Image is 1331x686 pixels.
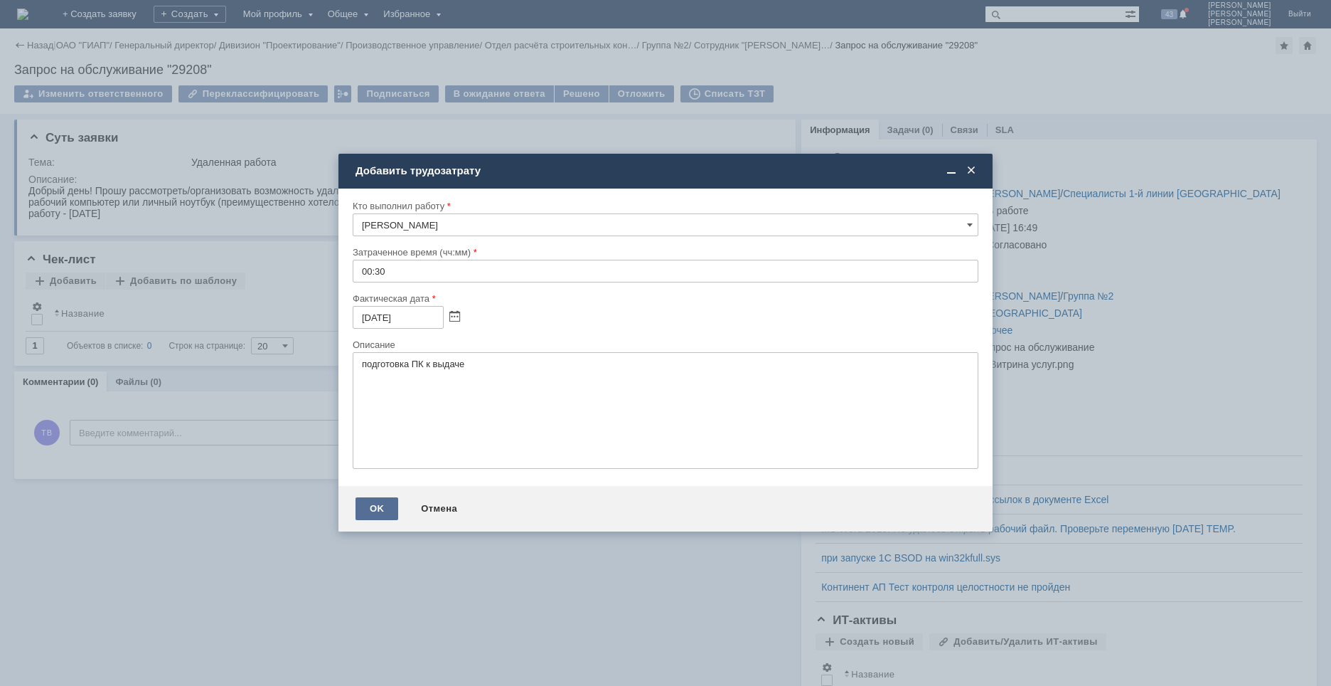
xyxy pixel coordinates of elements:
[353,248,975,257] div: Затраченное время (чч:мм)
[353,294,975,303] div: Фактическая дата
[353,340,975,349] div: Описание
[964,164,978,177] span: Закрыть
[353,201,975,211] div: Кто выполнил работу
[356,164,978,177] div: Добавить трудозатрату
[944,164,958,177] span: Свернуть (Ctrl + M)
